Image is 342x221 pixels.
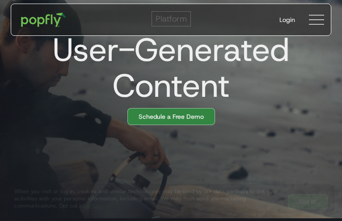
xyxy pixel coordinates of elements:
a: home [15,6,72,33]
a: Login [272,8,302,31]
h1: User-Generated Content [4,32,331,104]
div: Login [279,15,295,24]
a: Got It! [288,194,328,209]
a: here [84,202,95,209]
div: When you visit or log in, cookies and similar technologies may be used by our data partners to li... [14,188,281,209]
a: Schedule a Free Demo [127,108,215,125]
